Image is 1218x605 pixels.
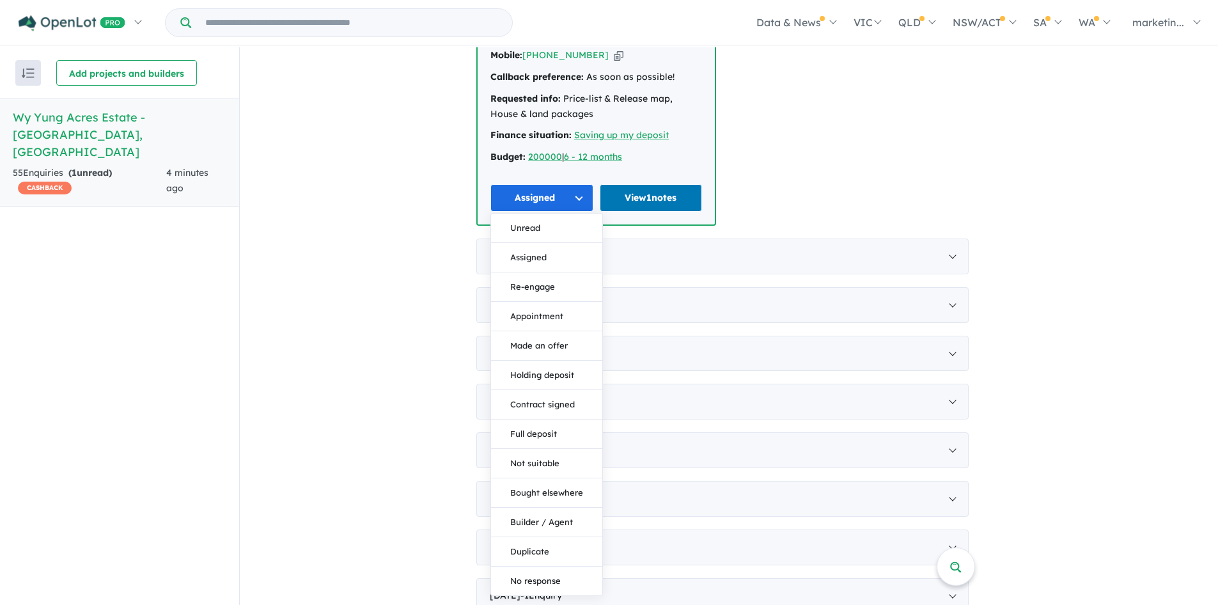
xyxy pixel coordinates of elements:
a: Saving up my deposit [574,129,669,141]
button: Made an offer [491,331,602,361]
span: CASHBACK [18,182,72,194]
div: [DATE] [476,432,969,468]
strong: Requested info: [490,93,561,104]
strong: Finance situation: [490,129,572,141]
a: [PHONE_NUMBER] [522,49,609,61]
div: 55 Enquir ies [13,166,166,196]
a: 6 - 12 months [564,151,622,162]
div: | [490,150,702,165]
h5: Wy Yung Acres Estate - [GEOGRAPHIC_DATA] , [GEOGRAPHIC_DATA] [13,109,226,161]
div: [DATE] [476,336,969,372]
button: Contract signed [491,390,602,420]
div: As soon as possible! [490,70,702,85]
a: View1notes [600,184,703,212]
div: [DATE] [476,287,969,323]
button: Holding deposit [491,361,602,390]
img: Openlot PRO Logo White [19,15,125,31]
button: Add projects and builders [56,60,197,86]
div: Price-list & Release map, House & land packages [490,91,702,122]
strong: Mobile: [490,49,522,61]
button: Re-engage [491,272,602,302]
button: Bought elsewhere [491,478,602,508]
span: - 1 Enquir y [520,590,562,601]
div: Assigned [490,213,603,596]
button: Builder / Agent [491,508,602,537]
div: [DATE] [476,481,969,517]
button: Appointment [491,302,602,331]
a: 200000 [528,151,562,162]
span: marketin... [1132,16,1184,29]
button: Copy [614,49,623,62]
button: Not suitable [491,449,602,478]
span: 4 minutes ago [166,167,208,194]
button: No response [491,567,602,595]
div: [DATE] [476,384,969,420]
button: Assigned [490,184,593,212]
strong: ( unread) [68,167,112,178]
button: Assigned [491,243,602,272]
span: 1 [72,167,77,178]
div: [DATE] [476,239,969,274]
div: [DATE] [476,530,969,565]
strong: Budget: [490,151,526,162]
button: Duplicate [491,537,602,567]
input: Try estate name, suburb, builder or developer [194,9,510,36]
button: Unread [491,214,602,243]
button: Full deposit [491,420,602,449]
img: sort.svg [22,68,35,78]
strong: Callback preference: [490,71,584,82]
